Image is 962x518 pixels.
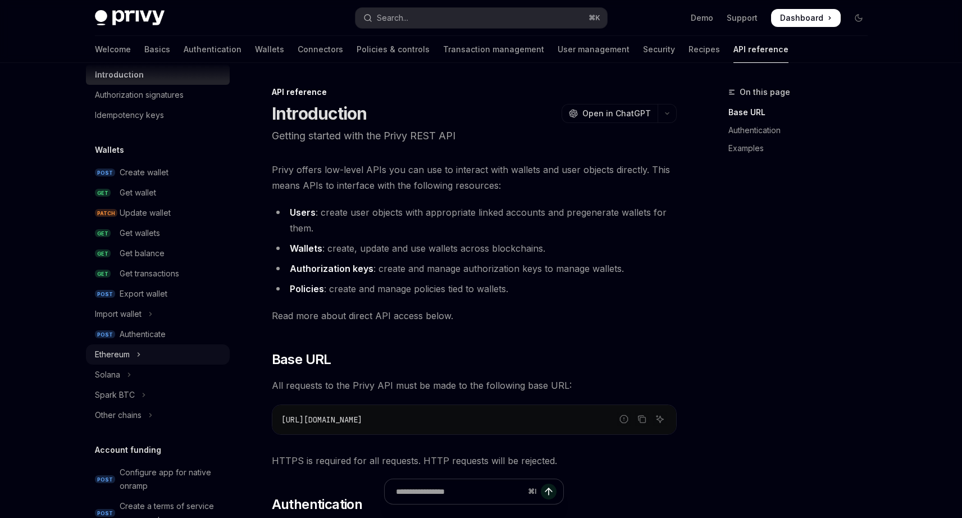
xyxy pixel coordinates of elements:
[691,12,713,24] a: Demo
[95,10,165,26] img: dark logo
[272,240,677,256] li: : create, update and use wallets across blockchains.
[357,36,430,63] a: Policies & controls
[562,104,658,123] button: Open in ChatGPT
[850,9,868,27] button: Toggle dark mode
[541,484,557,499] button: Send message
[582,108,651,119] span: Open in ChatGPT
[298,36,343,63] a: Connectors
[120,466,223,493] div: Configure app for native onramp
[86,85,230,105] a: Authorization signatures
[617,412,631,426] button: Report incorrect code
[95,249,111,258] span: GET
[95,330,115,339] span: POST
[86,304,230,324] button: Toggle Import wallet section
[272,128,677,144] p: Getting started with the Privy REST API
[95,36,131,63] a: Welcome
[86,263,230,284] a: GETGet transactions
[272,87,677,98] div: API reference
[120,206,171,220] div: Update wallet
[272,103,367,124] h1: Introduction
[86,203,230,223] a: PATCHUpdate wallet
[771,9,841,27] a: Dashboard
[86,243,230,263] a: GETGet balance
[86,105,230,125] a: Idempotency keys
[95,143,124,157] h5: Wallets
[86,462,230,496] a: POSTConfigure app for native onramp
[290,243,322,254] strong: Wallets
[281,415,362,425] span: [URL][DOMAIN_NAME]
[635,412,649,426] button: Copy the contents from the code block
[272,205,677,236] li: : create user objects with appropriate linked accounts and pregenerate wallets for them.
[95,270,111,278] span: GET
[144,36,170,63] a: Basics
[86,183,230,203] a: GETGet wallet
[120,186,156,199] div: Get wallet
[653,412,667,426] button: Ask AI
[95,348,130,361] div: Ethereum
[95,108,164,122] div: Idempotency keys
[120,267,179,280] div: Get transactions
[272,162,677,193] span: Privy offers low-level APIs you can use to interact with wallets and user objects directly. This ...
[290,283,324,294] strong: Policies
[95,408,142,422] div: Other chains
[728,121,877,139] a: Authentication
[95,475,115,484] span: POST
[120,166,168,179] div: Create wallet
[95,443,161,457] h5: Account funding
[95,229,111,238] span: GET
[689,36,720,63] a: Recipes
[377,11,408,25] div: Search...
[95,169,115,177] span: POST
[290,207,316,218] strong: Users
[86,344,230,365] button: Toggle Ethereum section
[272,261,677,276] li: : create and manage authorization keys to manage wallets.
[120,226,160,240] div: Get wallets
[272,453,677,469] span: HTTPS is required for all requests. HTTP requests will be rejected.
[120,328,166,341] div: Authenticate
[272,281,677,297] li: : create and manage policies tied to wallets.
[589,13,600,22] span: ⌘ K
[290,263,373,274] strong: Authorization keys
[272,308,677,324] span: Read more about direct API access below.
[86,365,230,385] button: Toggle Solana section
[95,509,115,517] span: POST
[255,36,284,63] a: Wallets
[95,307,142,321] div: Import wallet
[95,388,135,402] div: Spark BTC
[443,36,544,63] a: Transaction management
[733,36,788,63] a: API reference
[728,103,877,121] a: Base URL
[780,12,823,24] span: Dashboard
[120,247,165,260] div: Get balance
[86,284,230,304] a: POSTExport wallet
[740,85,790,99] span: On this page
[728,139,877,157] a: Examples
[86,405,230,425] button: Toggle Other chains section
[184,36,241,63] a: Authentication
[95,209,117,217] span: PATCH
[396,479,523,504] input: Ask a question...
[643,36,675,63] a: Security
[95,88,184,102] div: Authorization signatures
[86,162,230,183] a: POSTCreate wallet
[95,290,115,298] span: POST
[86,385,230,405] button: Toggle Spark BTC section
[355,8,607,28] button: Open search
[95,189,111,197] span: GET
[86,223,230,243] a: GETGet wallets
[727,12,758,24] a: Support
[558,36,630,63] a: User management
[95,368,120,381] div: Solana
[120,287,167,301] div: Export wallet
[86,324,230,344] a: POSTAuthenticate
[272,351,331,369] span: Base URL
[272,378,677,393] span: All requests to the Privy API must be made to the following base URL:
